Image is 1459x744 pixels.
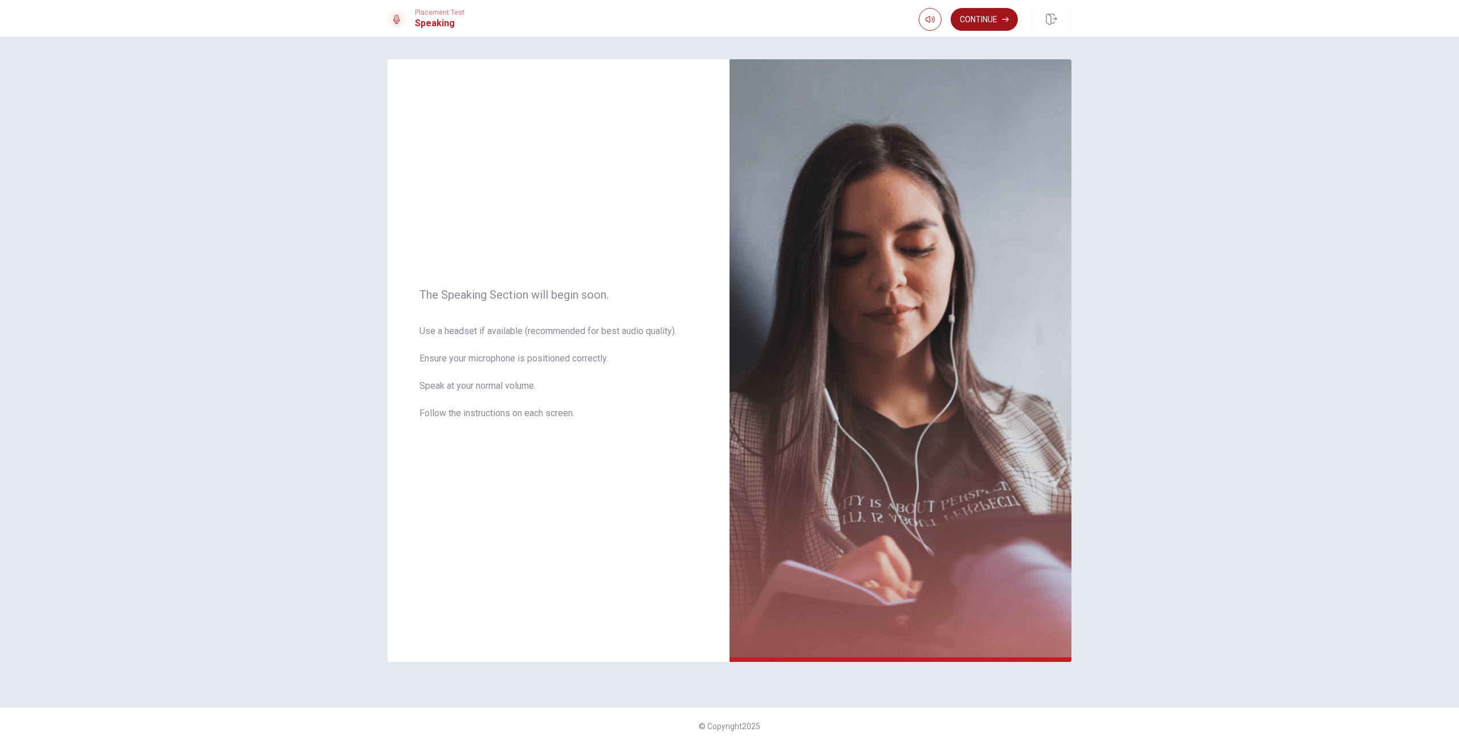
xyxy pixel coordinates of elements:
[951,8,1018,31] button: Continue
[415,17,464,30] h1: Speaking
[419,324,698,434] span: Use a headset if available (recommended for best audio quality). Ensure your microphone is positi...
[729,59,1071,662] img: speaking intro
[419,288,698,302] span: The Speaking Section will begin soon.
[415,9,464,17] span: Placement Test
[699,722,760,731] span: © Copyright 2025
